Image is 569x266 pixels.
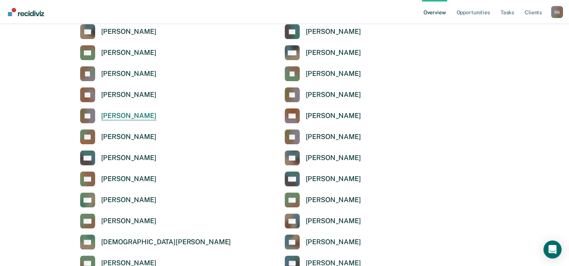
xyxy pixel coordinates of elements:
[551,6,563,18] button: Profile dropdown button
[285,108,361,123] a: [PERSON_NAME]
[285,234,361,249] a: [PERSON_NAME]
[80,171,156,186] a: [PERSON_NAME]
[543,240,561,258] div: Open Intercom Messenger
[285,87,361,102] a: [PERSON_NAME]
[80,66,156,81] a: [PERSON_NAME]
[80,108,156,123] a: [PERSON_NAME]
[80,45,156,60] a: [PERSON_NAME]
[306,196,361,204] div: [PERSON_NAME]
[285,150,361,165] a: [PERSON_NAME]
[101,196,156,204] div: [PERSON_NAME]
[80,213,156,228] a: [PERSON_NAME]
[285,171,361,186] a: [PERSON_NAME]
[285,192,361,207] a: [PERSON_NAME]
[101,175,156,183] div: [PERSON_NAME]
[306,48,361,57] div: [PERSON_NAME]
[8,8,44,16] img: Recidiviz
[101,154,156,162] div: [PERSON_NAME]
[306,133,361,141] div: [PERSON_NAME]
[80,87,156,102] a: [PERSON_NAME]
[306,154,361,162] div: [PERSON_NAME]
[101,27,156,36] div: [PERSON_NAME]
[101,238,231,246] div: [DEMOGRAPHIC_DATA][PERSON_NAME]
[285,213,361,228] a: [PERSON_NAME]
[551,6,563,18] div: S G
[80,234,231,249] a: [DEMOGRAPHIC_DATA][PERSON_NAME]
[80,150,156,165] a: [PERSON_NAME]
[306,217,361,225] div: [PERSON_NAME]
[306,175,361,183] div: [PERSON_NAME]
[101,133,156,141] div: [PERSON_NAME]
[285,45,361,60] a: [PERSON_NAME]
[101,91,156,99] div: [PERSON_NAME]
[80,129,156,144] a: [PERSON_NAME]
[101,217,156,225] div: [PERSON_NAME]
[306,238,361,246] div: [PERSON_NAME]
[285,66,361,81] a: [PERSON_NAME]
[306,112,361,120] div: [PERSON_NAME]
[101,48,156,57] div: [PERSON_NAME]
[306,91,361,99] div: [PERSON_NAME]
[285,24,361,39] a: [PERSON_NAME]
[80,24,156,39] a: [PERSON_NAME]
[101,112,156,120] div: [PERSON_NAME]
[101,70,156,78] div: [PERSON_NAME]
[285,129,361,144] a: [PERSON_NAME]
[306,70,361,78] div: [PERSON_NAME]
[306,27,361,36] div: [PERSON_NAME]
[80,192,156,207] a: [PERSON_NAME]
